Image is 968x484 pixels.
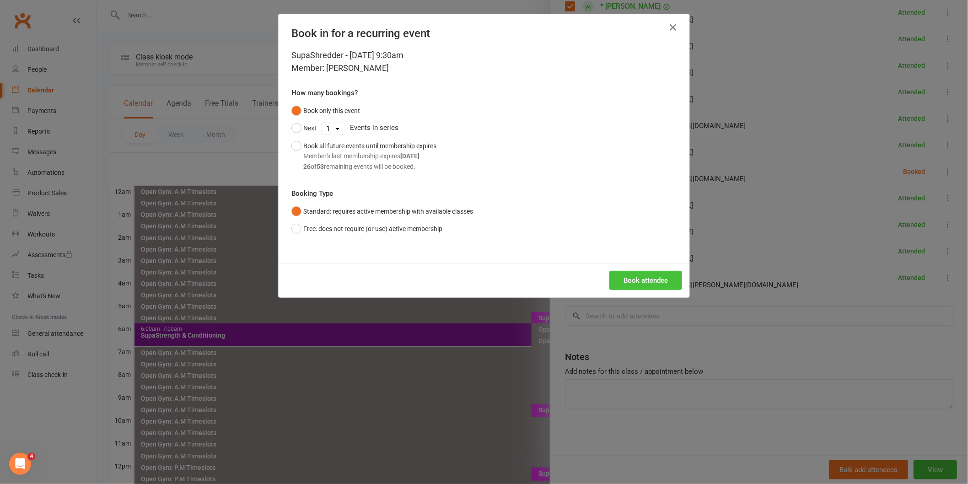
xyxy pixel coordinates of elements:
[666,20,680,35] button: Close
[291,119,677,137] div: Events in series
[291,102,360,119] button: Book only this event
[291,137,436,175] button: Book all future events until membership expiresMember's last membership expires[DATE]26of53remain...
[303,161,436,172] div: of remaining events will be booked.
[291,27,677,40] h4: Book in for a recurring event
[291,203,473,220] button: Standard: requires active membership with available classes
[291,49,677,75] div: SupaShredder - [DATE] 9:30am Member: [PERSON_NAME]
[291,119,317,137] button: Next
[400,152,419,160] strong: [DATE]
[9,453,31,475] iframe: Intercom live chat
[317,163,324,170] strong: 53
[303,141,436,172] div: Book all future events until membership expires
[609,271,682,290] button: Book attendee
[291,220,442,237] button: Free: does not require (or use) active membership
[291,87,358,98] label: How many bookings?
[303,151,436,161] div: Member's last membership expires
[28,453,35,460] span: 4
[303,163,311,170] strong: 26
[291,188,333,199] label: Booking Type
